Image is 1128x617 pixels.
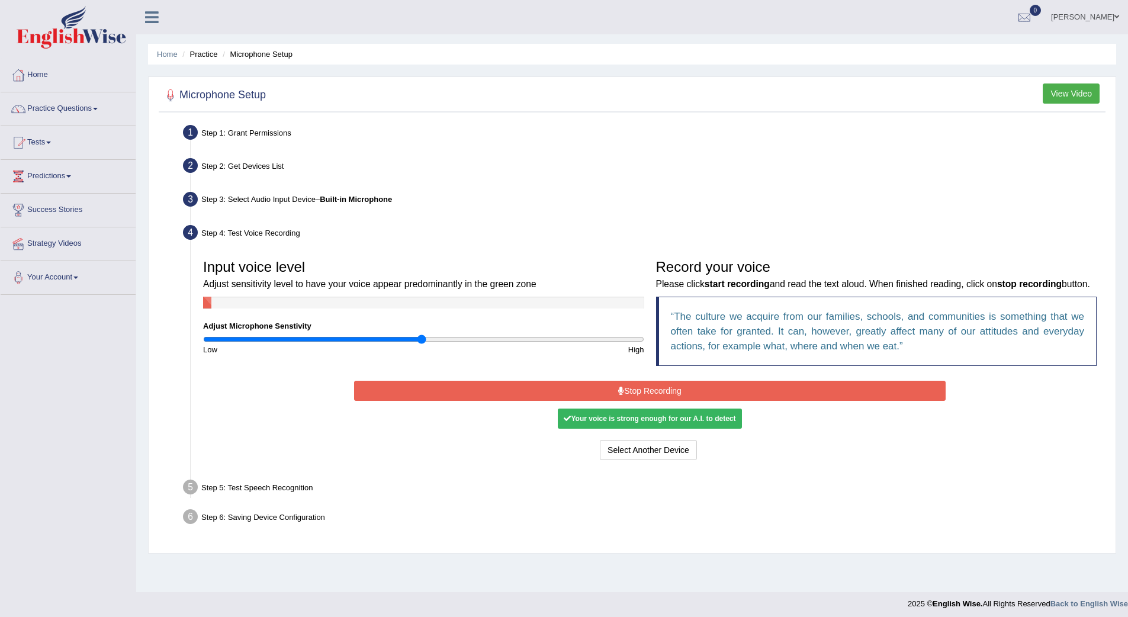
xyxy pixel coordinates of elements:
[316,195,392,204] span: –
[197,344,423,355] div: Low
[671,311,1085,352] q: The culture we acquire from our families, schools, and communities is something that we often tak...
[1030,5,1042,16] span: 0
[705,279,770,289] b: start recording
[203,320,311,332] label: Adjust Microphone Senstivity
[1,194,136,223] a: Success Stories
[600,440,697,460] button: Select Another Device
[656,259,1097,291] h3: Record your voice
[203,259,644,291] h3: Input voice level
[178,221,1110,248] div: Step 4: Test Voice Recording
[908,592,1128,609] div: 2025 © All Rights Reserved
[1,160,136,189] a: Predictions
[1,59,136,88] a: Home
[320,195,392,204] b: Built-in Microphone
[203,279,536,289] small: Adjust sensitivity level to have your voice appear predominantly in the green zone
[1,126,136,156] a: Tests
[178,121,1110,147] div: Step 1: Grant Permissions
[162,86,266,104] h2: Microphone Setup
[178,506,1110,532] div: Step 6: Saving Device Configuration
[656,279,1090,289] small: Please click and read the text aloud. When finished reading, click on button.
[1050,599,1128,608] a: Back to English Wise
[220,49,293,60] li: Microphone Setup
[423,344,650,355] div: High
[179,49,217,60] li: Practice
[558,409,741,429] div: Your voice is strong enough for our A.I. to detect
[1043,83,1100,104] button: View Video
[178,155,1110,181] div: Step 2: Get Devices List
[997,279,1062,289] b: stop recording
[933,599,982,608] strong: English Wise.
[1,261,136,291] a: Your Account
[354,381,946,401] button: Stop Recording
[157,50,178,59] a: Home
[178,188,1110,214] div: Step 3: Select Audio Input Device
[1,92,136,122] a: Practice Questions
[178,476,1110,502] div: Step 5: Test Speech Recognition
[1,227,136,257] a: Strategy Videos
